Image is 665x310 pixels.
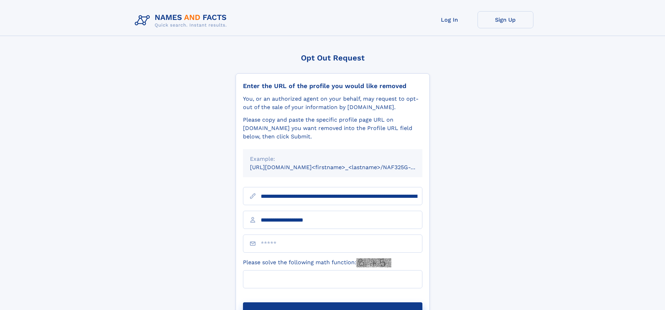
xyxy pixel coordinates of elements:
[132,11,232,30] img: Logo Names and Facts
[236,53,430,62] div: Opt Out Request
[243,82,422,90] div: Enter the URL of the profile you would like removed
[478,11,533,28] a: Sign Up
[243,258,391,267] label: Please solve the following math function:
[250,164,436,171] small: [URL][DOMAIN_NAME]<firstname>_<lastname>/NAF325G-xxxxxxxx
[243,95,422,111] div: You, or an authorized agent on your behalf, may request to opt-out of the sale of your informatio...
[250,155,415,163] div: Example:
[243,116,422,141] div: Please copy and paste the specific profile page URL on [DOMAIN_NAME] you want removed into the Pr...
[422,11,478,28] a: Log In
